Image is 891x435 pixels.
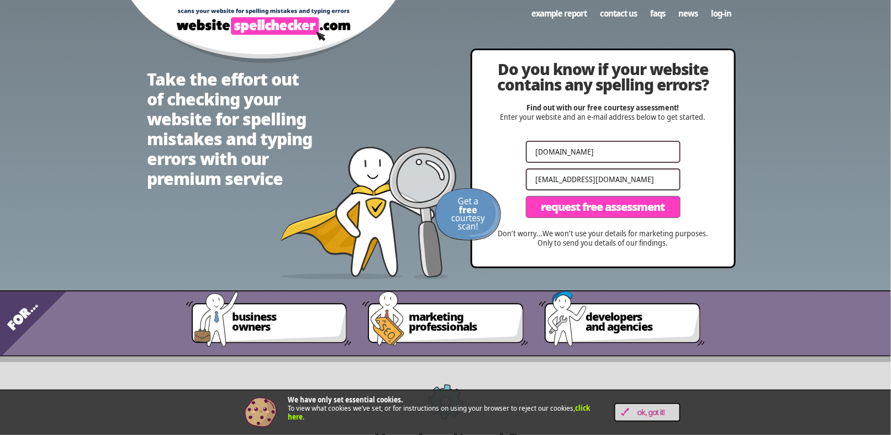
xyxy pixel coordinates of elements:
a: businessowners [219,305,352,351]
a: developersand agencies [572,305,705,351]
strong: Find out with our free courtesy assessment! [527,102,679,113]
a: marketingprofessionals [396,305,528,351]
a: OK, Got it! [614,403,681,422]
button: Request Free Assessment [526,196,681,218]
img: Get a FREE courtesy scan! [435,188,501,241]
a: Log-in [705,3,739,24]
p: To view what cookies we’ve set, or for instructions on using your browser to reject our cookies, . [288,396,598,422]
a: News [672,3,705,24]
span: OK, Got it! [629,408,674,417]
img: Cookie [244,396,277,429]
h1: Take the effort out of checking your website for spelling mistakes and typing errors with our pre... [147,70,313,189]
span: marketing professionals [409,312,515,332]
span: business owners [233,312,339,332]
input: eg https://www.mywebsite.com/ [526,141,681,163]
span: developers and agencies [586,312,692,332]
a: click here [288,403,591,422]
img: website spellchecker scans your website looking for spelling mistakes [280,147,457,279]
p: Don’t worry…We won’t use your details for marketing purposes. Only to send you details of our fin... [494,229,712,248]
p: Enter your website and an e-mail address below to get started. [494,103,712,122]
a: FAQs [644,3,672,24]
a: Example Report [525,3,594,24]
strong: We have only set essential cookies. [288,395,404,405]
h2: Do you know if your website contains any spelling errors? [494,61,712,92]
a: Contact us [594,3,644,24]
span: Request Free Assessment [541,201,665,213]
input: Your email address [526,168,681,190]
